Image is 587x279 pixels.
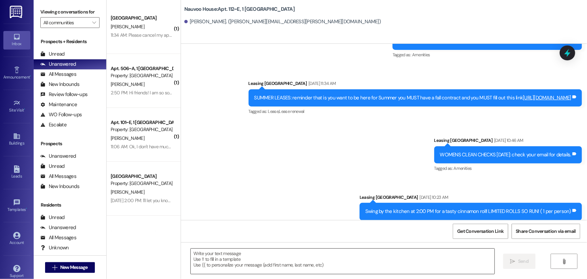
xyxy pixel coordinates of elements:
[111,180,173,187] div: Property: [GEOGRAPHIC_DATA]
[111,135,144,141] span: [PERSON_NAME]
[111,189,144,195] span: [PERSON_NAME]
[453,224,508,239] button: Get Conversation Link
[34,201,106,209] div: Residents
[40,61,76,68] div: Unanswered
[40,183,79,190] div: New Inbounds
[111,126,173,133] div: Property: [GEOGRAPHIC_DATA]
[111,173,173,180] div: [GEOGRAPHIC_DATA]
[3,130,30,149] a: Buildings
[111,65,173,72] div: Apt. 506~A, 1 [GEOGRAPHIC_DATA]
[40,101,77,108] div: Maintenance
[24,107,25,112] span: •
[40,224,76,231] div: Unanswered
[40,244,69,251] div: Unknown
[40,111,82,118] div: WO Follow-ups
[111,14,173,22] div: [GEOGRAPHIC_DATA]
[268,108,279,114] span: Lease ,
[40,163,65,170] div: Unread
[43,17,89,28] input: All communities
[279,108,305,114] span: Lease renewal
[412,52,430,58] span: Amenities
[510,259,515,264] i: 
[3,197,30,215] a: Templates •
[34,38,106,45] div: Prospects + Residents
[418,194,448,201] div: [DATE] 10:23 AM
[111,197,457,204] div: [DATE] 2:00 PM: I'll let you know about the problem on [DATE] like this email states. At what poi...
[3,31,30,49] a: Inbox
[40,153,76,160] div: Unanswered
[516,228,576,235] span: Share Conversation via email
[434,163,582,173] div: Tagged as:
[440,151,571,158] div: WOMENS CLEAN CHECKS [DATE]: check your email for details.
[307,80,336,87] div: [DATE] 11:34 AM
[249,80,582,89] div: Leasing [GEOGRAPHIC_DATA]
[34,140,106,147] div: Prospects
[111,230,173,237] div: [GEOGRAPHIC_DATA]
[454,165,472,171] span: Amenities
[60,264,88,271] span: New Message
[562,259,567,264] i: 
[184,18,381,25] div: [PERSON_NAME]. ([PERSON_NAME][EMAIL_ADDRESS][PERSON_NAME][DOMAIN_NAME])
[111,119,173,126] div: Apt. 101~E, 1 [GEOGRAPHIC_DATA]
[40,7,100,17] label: Viewing conversations for
[111,81,144,87] span: [PERSON_NAME]
[365,208,571,215] div: Swing by the kitchen at 2:00 PM for a tasty cinnamon roll! LIMITED ROLLS SO RUN! ( 1 per person)
[52,265,57,270] i: 
[40,81,79,88] div: New Inbounds
[3,230,30,248] a: Account
[3,163,30,182] a: Leads
[40,91,87,98] div: Review follow-ups
[512,224,580,239] button: Share Conversation via email
[111,32,273,38] div: 11:34 AM: Please cancel my application, I'm moving forward with a different complex
[457,228,504,235] span: Get Conversation Link
[111,24,144,30] span: [PERSON_NAME]
[45,262,95,273] button: New Message
[184,6,295,13] b: Nauvoo House: Apt. 112~E, 1 [GEOGRAPHIC_DATA]
[40,214,65,221] div: Unread
[40,121,67,128] div: Escalate
[434,137,582,146] div: Leasing [GEOGRAPHIC_DATA]
[518,258,528,265] span: Send
[92,20,96,25] i: 
[40,234,76,241] div: All Messages
[111,144,298,150] div: 11:06 AM: Ok, I don't have much since I moved a good bit of my things [DATE], so that should work
[393,50,582,60] div: Tagged as:
[503,254,536,269] button: Send
[3,97,30,116] a: Site Visit •
[523,94,572,101] a: [URL][DOMAIN_NAME]
[26,206,27,211] span: •
[111,72,173,79] div: Property: [GEOGRAPHIC_DATA]
[493,137,523,144] div: [DATE] 10:46 AM
[254,94,572,101] div: SUMMER LEASES: reminder that is you want to be here for Summer you MUST have a fall contract and ...
[30,74,31,79] span: •
[360,194,582,203] div: Leasing [GEOGRAPHIC_DATA]
[40,173,76,180] div: All Messages
[111,90,445,96] div: 2:50 PM: Hi friends! I am so sorry to have to come back again, but I still haven't seen my securi...
[40,71,76,78] div: All Messages
[10,6,24,18] img: ResiDesk Logo
[249,106,582,116] div: Tagged as:
[40,51,65,58] div: Unread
